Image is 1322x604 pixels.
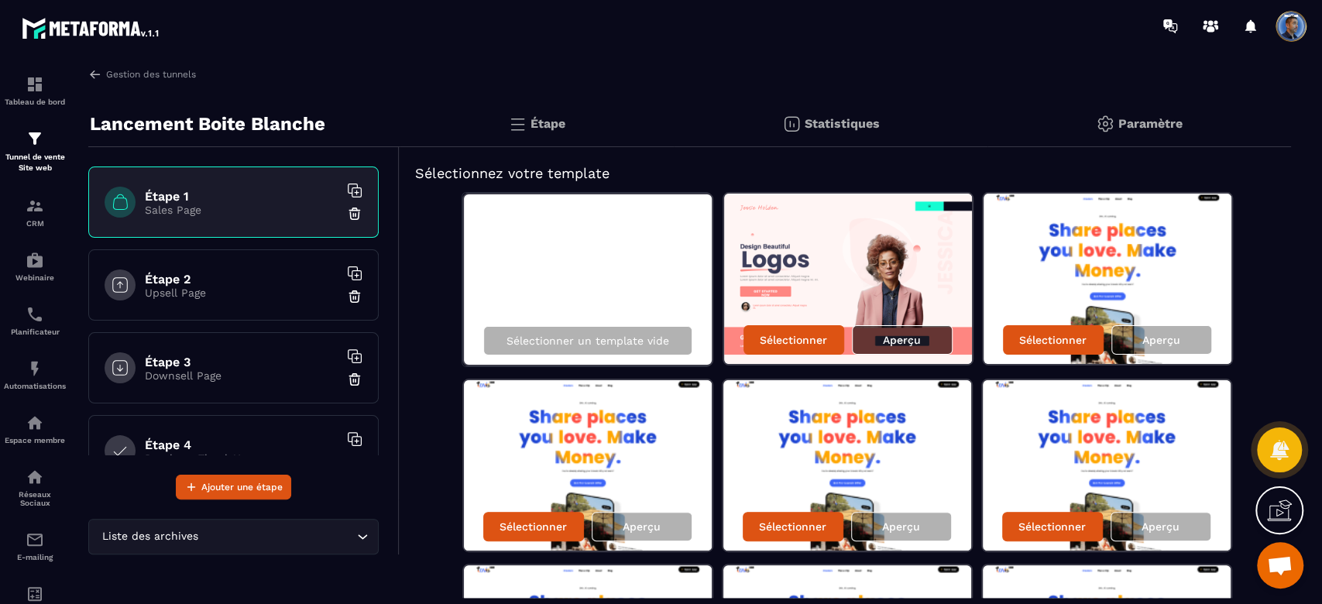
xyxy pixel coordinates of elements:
img: arrow [88,67,102,81]
a: automationsautomationsEspace membre [4,402,66,456]
a: automationsautomationsWebinaire [4,239,66,293]
img: formation [26,197,44,215]
img: logo [22,14,161,42]
p: CRM [4,219,66,228]
img: social-network [26,468,44,486]
input: Search for option [201,528,353,545]
a: social-networksocial-networkRéseaux Sociaux [4,456,66,519]
img: trash [347,206,362,221]
img: trash [347,289,362,304]
p: Statistiques [805,116,880,131]
p: Aperçu [623,520,661,533]
p: Aperçu [1142,520,1179,533]
p: E-mailing [4,553,66,561]
img: image [464,380,712,551]
img: automations [26,251,44,269]
p: Réseaux Sociaux [4,490,66,507]
p: Lancement Boite Blanche [90,108,325,139]
p: Upsell Page [145,287,338,299]
img: image [724,194,972,364]
img: accountant [26,585,44,603]
img: setting-gr.5f69749f.svg [1096,115,1114,133]
p: Tableau de bord [4,98,66,106]
a: automationsautomationsAutomatisations [4,348,66,402]
img: stats.20deebd0.svg [782,115,801,133]
span: Liste des archives [98,528,201,545]
p: Webinaire [4,273,66,282]
p: Planificateur [4,328,66,336]
a: emailemailE-mailing [4,519,66,573]
p: Purchase Thank You [145,452,338,465]
img: image [723,380,971,551]
img: trash [347,455,362,470]
div: Search for option [88,519,379,554]
p: Tunnel de vente Site web [4,152,66,173]
img: scheduler [26,305,44,324]
img: image [984,194,1231,364]
p: Automatisations [4,382,66,390]
p: Sélectionner un template vide [506,335,669,347]
a: formationformationTunnel de vente Site web [4,118,66,185]
h6: Étape 2 [145,272,338,287]
img: automations [26,414,44,432]
img: bars.0d591741.svg [508,115,527,133]
p: Sales Page [145,204,338,216]
h6: Étape 4 [145,438,338,452]
h6: Étape 3 [145,355,338,369]
div: Ouvrir le chat [1257,542,1303,589]
p: Sélectionner [1019,334,1087,346]
img: formation [26,129,44,148]
a: formationformationTableau de bord [4,63,66,118]
p: Aperçu [1142,334,1180,346]
p: Sélectionner [759,520,826,533]
p: Paramètre [1118,116,1183,131]
button: Ajouter une étape [176,475,291,499]
img: formation [26,75,44,94]
p: Sélectionner [760,334,827,346]
a: schedulerschedulerPlanificateur [4,293,66,348]
p: Aperçu [882,520,920,533]
a: formationformationCRM [4,185,66,239]
p: Sélectionner [500,520,567,533]
img: email [26,530,44,549]
img: trash [347,372,362,387]
span: Ajouter une étape [201,479,283,495]
h6: Étape 1 [145,189,338,204]
img: automations [26,359,44,378]
img: image [983,380,1231,551]
h5: Sélectionnez votre template [415,163,1276,184]
a: Gestion des tunnels [88,67,196,81]
p: Étape [531,116,565,131]
p: Espace membre [4,436,66,444]
p: Downsell Page [145,369,338,382]
p: Aperçu [883,334,921,346]
p: Sélectionner [1018,520,1086,533]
